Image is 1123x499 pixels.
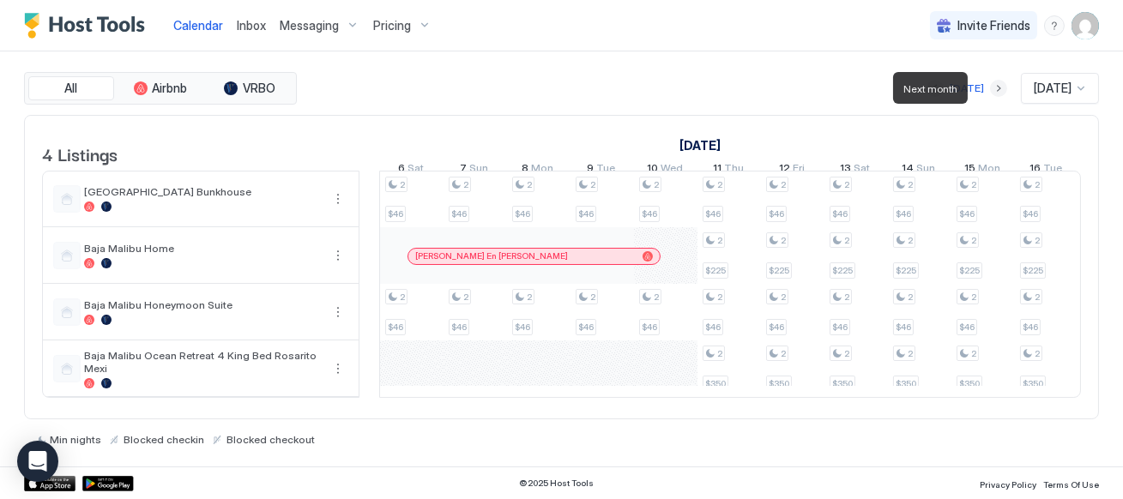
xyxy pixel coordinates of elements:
button: Next month [990,80,1007,97]
span: Invite Friends [957,18,1030,33]
a: Calendar [173,16,223,34]
span: 2 [527,179,532,190]
div: menu [1044,15,1065,36]
div: menu [328,245,348,266]
span: 2 [971,179,976,190]
span: 2 [971,235,976,246]
a: December 11, 2025 [709,158,748,183]
span: 2 [781,179,786,190]
span: $46 [896,322,911,333]
div: User profile [1072,12,1099,39]
span: 2 [844,235,849,246]
span: $350 [959,378,980,389]
span: $46 [1023,322,1038,333]
span: Mon [978,161,1000,179]
span: Baja Malibu Honeymoon Suite [84,298,321,311]
span: $46 [515,322,530,333]
span: $46 [959,208,975,219]
button: More options [328,302,348,322]
span: 2 [590,179,595,190]
a: December 7, 2025 [456,158,493,183]
span: 2 [781,292,786,303]
span: $46 [451,208,467,219]
span: 2 [717,179,722,190]
span: 2 [527,292,532,303]
span: Next month [903,82,957,95]
span: 2 [1035,235,1040,246]
span: $46 [642,208,657,219]
span: 2 [590,292,595,303]
span: 2 [1035,292,1040,303]
span: 2 [654,292,659,303]
span: $225 [896,265,916,276]
span: 2 [844,292,849,303]
span: 2 [781,348,786,359]
span: Wed [661,161,683,179]
span: $225 [832,265,853,276]
span: 2 [463,179,468,190]
span: [GEOGRAPHIC_DATA] Bunkhouse [84,185,321,198]
span: [PERSON_NAME] En [PERSON_NAME] [415,250,568,262]
span: 10 [647,161,658,179]
span: 2 [400,292,405,303]
a: December 14, 2025 [898,158,940,183]
span: 4 Listings [42,141,118,166]
span: $225 [959,265,980,276]
span: $350 [832,378,853,389]
button: Airbnb [118,76,203,100]
span: 2 [1035,179,1040,190]
span: 2 [844,179,849,190]
span: 14 [903,161,915,179]
span: Tue [597,161,616,179]
span: 2 [1035,348,1040,359]
span: Pricing [373,18,411,33]
span: 2 [908,179,913,190]
div: menu [328,302,348,322]
a: December 6, 2025 [394,158,428,183]
span: 16 [1029,161,1041,179]
span: 2 [844,348,849,359]
button: More options [328,245,348,266]
span: 11 [713,161,721,179]
span: $350 [705,378,726,389]
span: Airbnb [153,81,188,96]
span: 15 [964,161,975,179]
span: Inbox [237,18,266,33]
span: Sun [470,161,489,179]
a: December 8, 2025 [518,158,558,183]
span: $46 [832,208,848,219]
a: Terms Of Use [1043,474,1099,492]
span: All [65,81,78,96]
a: December 10, 2025 [643,158,687,183]
span: $46 [1023,208,1038,219]
a: Inbox [237,16,266,34]
span: $350 [896,378,916,389]
span: 2 [908,235,913,246]
span: $46 [705,322,721,333]
a: December 16, 2025 [1025,158,1066,183]
span: Min nights [50,433,101,446]
button: More options [328,358,348,379]
span: © 2025 Host Tools [520,478,595,489]
span: Thu [724,161,744,179]
button: More options [328,189,348,209]
span: $225 [705,265,726,276]
a: December 1, 2025 [675,133,725,158]
span: Privacy Policy [980,479,1036,490]
div: Open Intercom Messenger [17,441,58,482]
span: $46 [769,322,784,333]
span: 2 [908,292,913,303]
div: Google Play Store [82,476,134,491]
div: menu [328,189,348,209]
button: All [28,76,114,100]
span: Mon [532,161,554,179]
span: Baja Malibu Ocean Retreat 4 King Bed Rosarito Mexi [84,349,321,375]
span: 13 [841,161,852,179]
span: Tue [1043,161,1062,179]
span: 2 [400,179,405,190]
span: 2 [781,235,786,246]
span: $350 [769,378,789,389]
a: December 13, 2025 [836,158,875,183]
a: App Store [24,476,75,491]
a: December 9, 2025 [583,158,620,183]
